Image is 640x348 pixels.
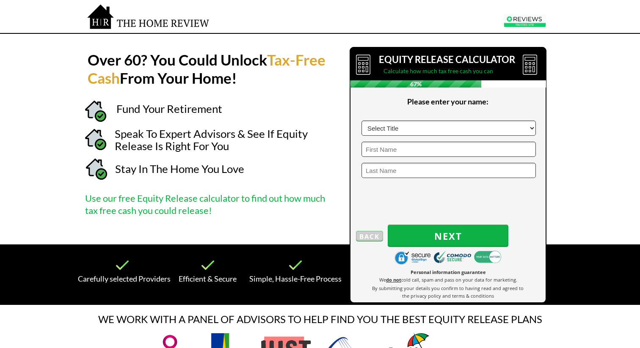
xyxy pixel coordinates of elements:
[115,127,308,153] span: Speak To Expert Advisors & See If Equity Release Is Right For You
[372,285,524,299] span: By submitting your details you confirm to having read and agreed to the privacy policy and terms ...
[115,162,244,175] span: Stay In The Home You Love
[388,225,508,247] button: Next
[361,163,536,178] input: Last Name
[379,54,515,65] span: EQUITY RELEASE CALCULATOR
[88,51,267,69] strong: Over 60? You Could Unlock
[361,142,536,157] input: First Name
[88,51,326,87] strong: Tax-Free Cash
[350,80,481,88] span: 67%
[249,274,342,283] span: Simple, Hassle-Free Process
[85,192,325,216] span: Use our free Equity Release calculator to find out how much tax free cash you could release!
[78,274,171,283] span: Carefully selected Providers
[411,269,486,275] span: Personal information guarantee
[356,231,383,241] button: BACK
[179,274,237,283] span: Efficient & Secure
[120,69,237,87] strong: From Your Home!
[383,67,493,87] span: Calculate how much tax free cash you can release
[386,277,401,283] strong: do not
[388,230,508,241] span: Next
[379,277,517,283] span: We cold call, spam and pass on your data for marketing.
[116,102,222,115] span: Fund Your Retirement
[98,313,542,325] span: WE WORK WITH A PANEL OF ADVISORS TO HELP FIND YOU THE BEST EQUITY RELEASE PLANS
[407,97,488,106] span: Please enter your name:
